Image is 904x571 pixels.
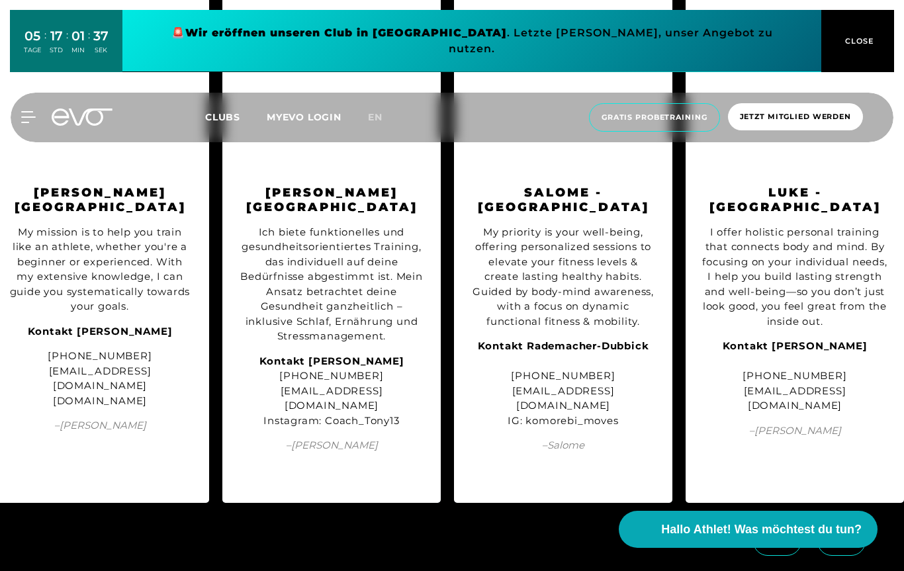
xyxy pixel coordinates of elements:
[239,354,424,429] div: [PHONE_NUMBER] [EMAIL_ADDRESS][DOMAIN_NAME] Instagram: Coach_Tony13
[205,111,240,123] span: Clubs
[702,339,887,414] div: [PHONE_NUMBER] [EMAIL_ADDRESS][DOMAIN_NAME]
[267,111,341,123] a: MYEVO LOGIN
[24,46,41,55] div: TAGE
[723,339,868,352] strong: Kontakt [PERSON_NAME]
[71,26,85,46] div: 01
[239,185,424,215] h3: [PERSON_NAME][GEOGRAPHIC_DATA]
[259,355,404,367] strong: Kontakt [PERSON_NAME]
[93,26,109,46] div: 37
[7,418,193,433] span: – [PERSON_NAME]
[471,438,656,453] span: – Salome
[619,511,878,548] button: Hallo Athlet! Was möchtest du tun?
[239,225,424,344] div: Ich biete funktionelles und gesundheitsorientiertes Training, das individuell auf deine Bedürfnis...
[702,225,887,329] div: I offer holistic personal training that connects body and mind. By focusing on your individual ne...
[7,349,193,408] div: [PHONE_NUMBER] [EMAIL_ADDRESS][DOMAIN_NAME] [DOMAIN_NAME]
[44,28,46,63] div: :
[821,10,894,72] button: CLOSE
[471,339,656,428] div: [PHONE_NUMBER] [EMAIL_ADDRESS][DOMAIN_NAME] IG: komorebi_moves
[842,35,874,47] span: CLOSE
[368,111,383,123] span: en
[471,185,656,215] h3: Salome - [GEOGRAPHIC_DATA]
[724,103,867,132] a: Jetzt Mitglied werden
[205,110,267,123] a: Clubs
[7,225,193,314] div: My mission is to help you train like an athlete, whether you're a beginner or experienced. With m...
[478,339,649,352] strong: Kontakt Rademacher-Dubbick
[585,103,724,132] a: Gratis Probetraining
[661,521,862,539] span: Hallo Athlet! Was möchtest du tun?
[50,46,63,55] div: STD
[471,225,656,329] div: My priority is your well-being, offering personalized sessions to elevate your fitness levels & c...
[88,28,90,63] div: :
[66,28,68,63] div: :
[239,438,424,453] span: – [PERSON_NAME]
[7,185,193,215] h3: [PERSON_NAME][GEOGRAPHIC_DATA]
[93,46,109,55] div: SEK
[28,325,173,337] strong: Kontakt [PERSON_NAME]
[50,26,63,46] div: 17
[71,46,85,55] div: MIN
[702,185,887,215] h3: Luke - [GEOGRAPHIC_DATA]
[24,26,41,46] div: 05
[602,112,707,123] span: Gratis Probetraining
[368,110,398,125] a: en
[702,423,887,439] span: – [PERSON_NAME]
[740,111,851,122] span: Jetzt Mitglied werden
